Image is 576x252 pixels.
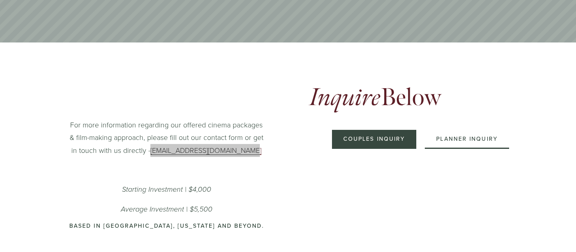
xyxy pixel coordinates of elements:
button: Planner Inquiry [425,130,509,149]
em: Starting Investment | $4,000 [122,185,211,194]
em: Average Investment | $5,500 [121,205,212,214]
button: Couples Inquiry [332,130,417,149]
em: Inquire [310,82,381,113]
p: For more information regarding our offered cinema packages & film-making approach, please fill ou... [67,119,266,157]
p: Based in [GEOGRAPHIC_DATA], [US_STATE] and beyond. [67,222,266,229]
h2: Below [310,84,531,111]
a: [EMAIL_ADDRESS][DOMAIN_NAME] [150,145,261,155]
